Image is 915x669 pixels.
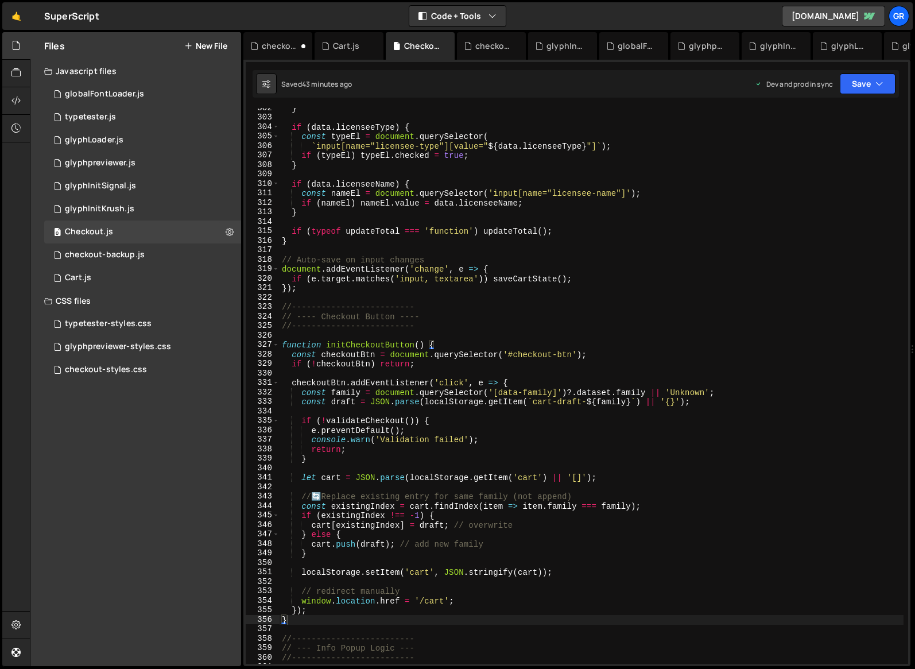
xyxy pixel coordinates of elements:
[44,266,241,289] div: Cart.js
[302,79,352,89] div: 43 minutes ago
[840,74,895,94] button: Save
[246,302,280,312] div: 323
[65,365,147,375] div: checkout-styles.css
[246,596,280,606] div: 354
[246,236,280,246] div: 316
[246,312,280,322] div: 324
[782,6,885,26] a: [DOMAIN_NAME]
[44,243,241,266] div: 17017/48445.js
[246,653,280,663] div: 360
[246,255,280,265] div: 318
[755,79,833,89] div: Dev and prod in sync
[65,135,123,145] div: glyphLoader.js
[246,548,280,558] div: 349
[246,188,280,198] div: 311
[246,501,280,511] div: 344
[44,175,241,198] div: 17017/47329.js
[246,264,280,274] div: 319
[246,245,280,255] div: 317
[475,40,512,52] div: checkout-styles.css
[44,221,241,243] div: Checkout.js
[246,103,280,113] div: 302
[246,511,280,520] div: 345
[246,482,280,492] div: 342
[246,397,280,407] div: 333
[246,520,280,530] div: 346
[246,605,280,615] div: 355
[65,112,116,122] div: typetester.js
[65,227,113,237] div: Checkout.js
[246,463,280,473] div: 340
[246,558,280,568] div: 350
[65,342,171,352] div: glyphpreviewer-styles.css
[246,567,280,577] div: 351
[689,40,726,52] div: glyphpreviewer-styles.css
[30,60,241,83] div: Javascript files
[831,40,868,52] div: glyphLoader.js
[546,40,583,52] div: glyphInitKrush.js
[246,426,280,435] div: 336
[246,150,280,160] div: 307
[65,250,145,260] div: checkout-backup.js
[246,529,280,539] div: 347
[246,473,280,482] div: 341
[65,158,135,168] div: glyphpreviewer.js
[246,416,280,426] div: 335
[246,350,280,359] div: 328
[333,40,359,52] div: Cart.js
[246,198,280,208] div: 312
[246,634,280,644] div: 358
[618,40,654,52] div: globalFontLoader.js
[44,358,241,381] div: 17017/48038.css
[65,89,144,99] div: globalFontLoader.js
[246,179,280,189] div: 310
[246,378,280,388] div: 331
[65,181,136,191] div: glyphInitSignal.js
[246,283,280,293] div: 321
[246,369,280,378] div: 330
[65,319,152,329] div: typetester-styles.css
[44,198,241,221] div: 17017/47730.js
[65,273,91,283] div: Cart.js
[246,407,280,416] div: 334
[44,312,241,335] div: 17017/47137.css
[246,586,280,596] div: 353
[246,615,280,625] div: 356
[281,79,352,89] div: Saved
[246,643,280,653] div: 359
[246,226,280,236] div: 315
[2,2,30,30] a: 🤙
[246,122,280,132] div: 304
[246,492,280,501] div: 343
[246,321,280,331] div: 325
[409,6,506,26] button: Code + Tools
[246,132,280,141] div: 305
[246,359,280,369] div: 329
[246,141,280,151] div: 306
[246,435,280,444] div: 337
[246,169,280,179] div: 309
[44,40,65,52] h2: Files
[246,624,280,634] div: 357
[246,340,280,350] div: 327
[246,160,280,170] div: 308
[246,444,280,454] div: 338
[44,129,241,152] div: 17017/47277.js
[184,41,227,51] button: New File
[44,152,241,175] div: 17017/47275.js
[889,6,909,26] div: Gr
[262,40,298,52] div: checkout-backup.js
[404,40,441,52] div: Checkout.js
[44,83,241,106] div: 17017/47514.js
[246,113,280,122] div: 303
[246,577,280,587] div: 352
[246,293,280,303] div: 322
[246,217,280,227] div: 314
[760,40,797,52] div: glyphInitSignal.js
[246,388,280,397] div: 332
[246,207,280,217] div: 313
[44,9,99,23] div: SuperScript
[246,331,280,341] div: 326
[65,204,134,214] div: glyphInitKrush.js
[246,274,280,284] div: 320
